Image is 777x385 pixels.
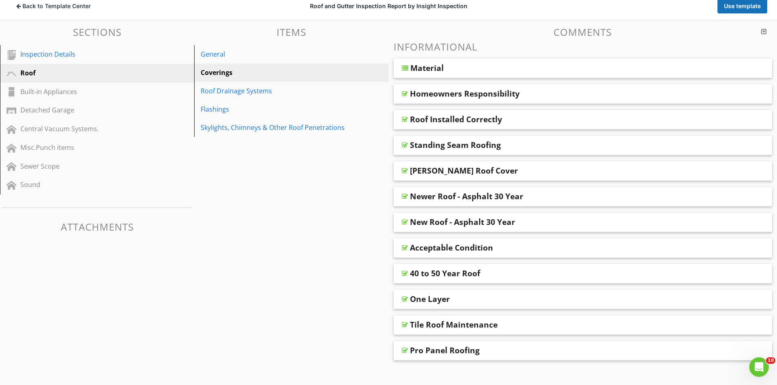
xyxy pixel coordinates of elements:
[20,143,155,152] div: Misc.Punch items
[20,105,155,115] div: Detached Garage
[201,123,354,132] div: Skylights, Chimneys & Other Roof Penetrations
[20,68,155,78] div: Roof
[766,357,775,364] span: 10
[410,89,520,99] div: Homeowners Responsibility
[410,294,450,304] div: One Layer
[262,2,515,10] div: Roof and Gutter Inspection Report by Insight Inspection
[201,49,354,59] div: General
[410,114,502,124] div: Roof Installed Correctly
[410,268,480,278] div: 40 to 50 Year Roof
[410,217,515,227] div: New Roof - Asphalt 30 Year
[394,41,773,52] h3: Informational
[20,49,155,59] div: Inspection Details
[749,357,769,377] iframe: Intercom live chat
[201,104,354,114] div: Flashings
[20,161,155,171] div: Sewer Scope
[410,63,444,73] div: Material
[410,320,498,330] div: Tile Roof Maintenance
[394,26,773,37] h3: Comments
[201,68,354,77] div: Coverings
[20,180,155,189] div: Sound
[410,191,523,201] div: Newer Roof - Asphalt 30 Year
[20,124,155,134] div: Central Vacuum Systems.
[201,86,354,96] div: Roof Drainage Systems
[20,87,155,97] div: Built-in Appliances
[410,243,493,253] div: Acceptable Condition
[194,26,388,37] h3: Items
[410,140,501,150] div: Standing Seam Roofing
[22,2,91,10] span: Back to Template Center
[410,345,480,355] div: Pro Panel Roofing
[410,166,518,176] div: [PERSON_NAME] Roof Cover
